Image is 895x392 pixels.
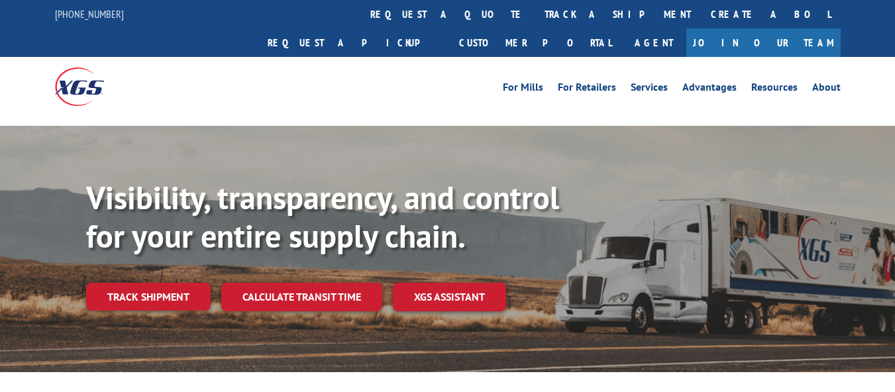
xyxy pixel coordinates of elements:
[393,283,506,311] a: XGS ASSISTANT
[812,82,841,97] a: About
[751,82,798,97] a: Resources
[621,28,686,57] a: Agent
[86,283,211,311] a: Track shipment
[682,82,737,97] a: Advantages
[558,82,616,97] a: For Retailers
[631,82,668,97] a: Services
[503,82,543,97] a: For Mills
[86,177,559,256] b: Visibility, transparency, and control for your entire supply chain.
[55,7,124,21] a: [PHONE_NUMBER]
[449,28,621,57] a: Customer Portal
[221,283,382,311] a: Calculate transit time
[686,28,841,57] a: Join Our Team
[258,28,449,57] a: Request a pickup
